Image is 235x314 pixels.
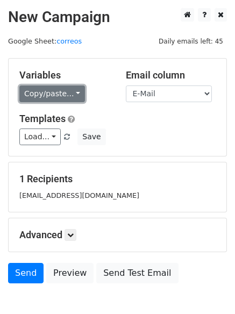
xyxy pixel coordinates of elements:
[181,262,235,314] iframe: Chat Widget
[19,173,216,185] h5: 1 Recipients
[46,263,94,283] a: Preview
[155,35,227,47] span: Daily emails left: 45
[19,85,85,102] a: Copy/paste...
[77,129,105,145] button: Save
[96,263,178,283] a: Send Test Email
[19,191,139,199] small: [EMAIL_ADDRESS][DOMAIN_NAME]
[19,129,61,145] a: Load...
[155,37,227,45] a: Daily emails left: 45
[8,263,44,283] a: Send
[19,69,110,81] h5: Variables
[19,229,216,241] h5: Advanced
[181,262,235,314] div: Widget de chat
[8,8,227,26] h2: New Campaign
[56,37,82,45] a: correos
[126,69,216,81] h5: Email column
[8,37,82,45] small: Google Sheet:
[19,113,66,124] a: Templates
